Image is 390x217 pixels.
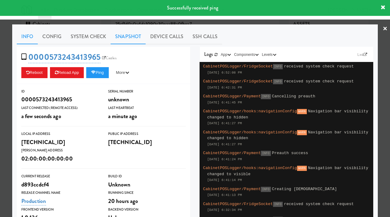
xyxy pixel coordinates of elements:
[272,187,337,191] span: Creating [DEMOGRAPHIC_DATA]
[101,55,118,61] a: Castles
[297,166,307,171] span: WARN
[284,79,354,84] span: received system check request
[21,67,48,78] button: Reboot
[108,131,186,137] div: Public IP Address
[207,86,242,89] span: [DATE] 6:42:31 PM
[260,52,278,58] button: Levels
[203,109,297,114] span: CabinetPOSLogger/hooks:navigationConfig
[272,94,315,99] span: Cancelling preauth
[219,52,233,58] button: App
[207,157,242,161] span: [DATE] 6:41:24 PM
[207,71,242,74] span: [DATE] 6:52:08 PM
[273,202,283,207] span: INFO
[207,121,242,125] span: [DATE] 6:41:27 PM
[21,131,99,137] div: Local IP Address
[66,29,111,44] a: System Check
[21,147,99,154] div: [PERSON_NAME] Address
[356,52,369,58] a: Link
[284,202,354,206] span: received system check request
[108,112,137,120] span: a minute ago
[203,166,297,170] span: CabinetPOSLogger/hooks:navigationConfig
[203,151,261,155] span: CabinetPOSLogger/Payment
[203,64,273,69] span: CabinetPOSLogger/FridgeSocket
[203,79,273,84] span: CabinetPOSLogger/FridgeSocket
[111,67,134,78] button: More
[28,51,101,63] a: 0000573243413965
[108,89,186,95] div: Serial Number
[108,105,186,111] div: Last Heartbeat
[207,193,242,197] span: [DATE] 6:41:13 PM
[207,208,242,212] span: [DATE] 6:32:34 PM
[17,29,38,44] a: Info
[21,197,46,205] a: Production
[203,130,297,135] span: CabinetPOSLogger/hooks:navigationConfig
[207,166,368,176] span: Navigation bar visibility changed to visible
[21,112,61,120] span: a few seconds ago
[21,94,99,105] div: 0000573243413965
[108,179,186,190] div: Unknown
[383,20,388,38] a: ×
[203,202,273,206] span: CabinetPOSLogger/FridgeSocket
[167,4,218,11] span: Successfully received ping
[86,67,109,78] button: Ping
[203,187,261,191] span: CabinetPOSLogger/Payment
[21,173,99,179] div: Current Release
[50,67,84,78] button: Reload App
[232,52,260,58] button: Components
[207,143,242,146] span: [DATE] 6:41:27 PM
[207,178,242,182] span: [DATE] 6:41:14 PM
[21,89,99,95] div: ID
[108,94,186,105] div: unknown
[273,64,283,69] span: INFO
[272,151,308,155] span: Preauth success
[261,94,271,99] span: INFO
[108,137,186,147] div: [TECHNICAL_ID]
[297,130,307,135] span: WARN
[261,151,271,156] span: INFO
[297,109,307,114] span: WARN
[207,101,242,104] span: [DATE] 6:41:45 PM
[21,179,99,190] div: d893ccdcf4
[21,137,99,147] div: [TECHNICAL_ID]
[108,197,138,205] span: 20 hours ago
[261,187,271,192] span: INFO
[284,64,354,69] span: received system check request
[111,29,146,44] a: Snapshot
[146,29,188,44] a: Device Calls
[203,94,261,99] span: CabinetPOSLogger/Payment
[207,109,368,120] span: Navigation bar visibility changed to hidden
[108,190,186,196] div: Running Since
[21,105,99,111] div: Last Connected (Remote Access)
[38,29,66,44] a: Config
[21,154,99,164] div: 02:00:00:00:00:00
[108,173,186,179] div: Build Id
[188,29,222,44] a: SSH Calls
[204,51,213,58] span: Logs
[108,207,186,213] div: Backend Version
[21,207,99,213] div: Frontend Version
[273,79,283,84] span: INFO
[207,130,368,141] span: Navigation bar visibility changed to hidden
[21,190,99,196] div: Release Channel Name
